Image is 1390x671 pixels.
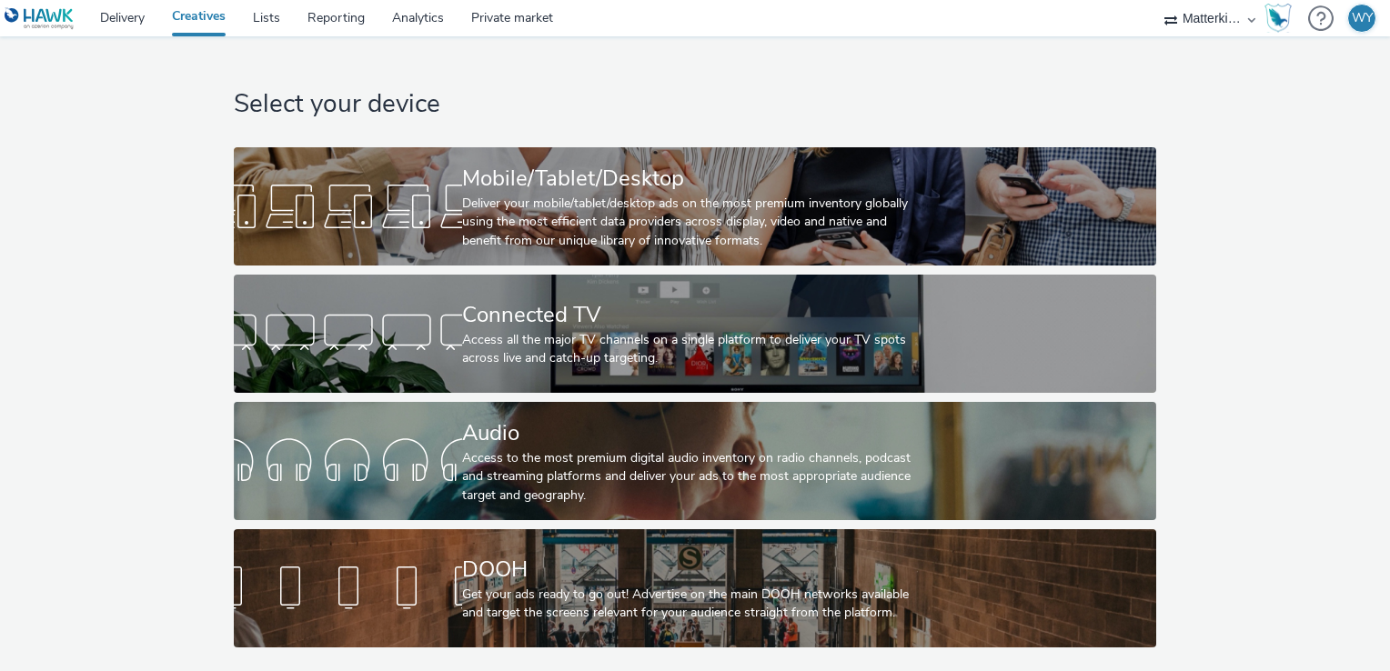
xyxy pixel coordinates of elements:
[234,402,1156,520] a: AudioAccess to the most premium digital audio inventory on radio channels, podcast and streaming ...
[462,299,920,331] div: Connected TV
[462,449,920,505] div: Access to the most premium digital audio inventory on radio channels, podcast and streaming platf...
[1264,4,1299,33] a: Hawk Academy
[234,275,1156,393] a: Connected TVAccess all the major TV channels on a single platform to deliver your TV spots across...
[462,195,920,250] div: Deliver your mobile/tablet/desktop ads on the most premium inventory globally using the most effi...
[1352,5,1373,32] div: WY
[462,554,920,586] div: DOOH
[234,147,1156,265] a: Mobile/Tablet/DesktopDeliver your mobile/tablet/desktop ads on the most premium inventory globall...
[234,87,1156,122] h1: Select your device
[462,331,920,368] div: Access all the major TV channels on a single platform to deliver your TV spots across live and ca...
[462,163,920,195] div: Mobile/Tablet/Desktop
[234,529,1156,647] a: DOOHGet your ads ready to go out! Advertise on the main DOOH networks available and target the sc...
[1264,4,1292,33] img: Hawk Academy
[462,417,920,449] div: Audio
[462,586,920,623] div: Get your ads ready to go out! Advertise on the main DOOH networks available and target the screen...
[5,7,75,30] img: undefined Logo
